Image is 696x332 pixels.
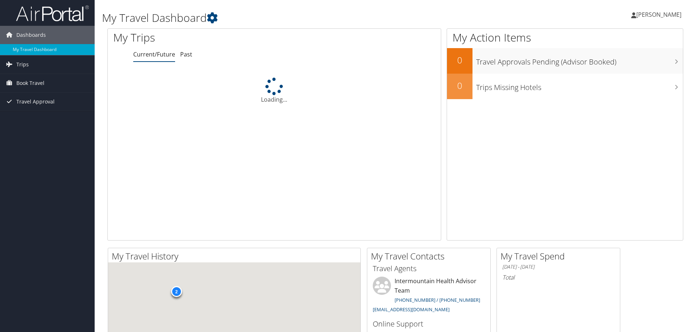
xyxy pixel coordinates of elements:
[373,319,485,329] h3: Online Support
[502,273,614,281] h6: Total
[447,30,683,45] h1: My Action Items
[447,48,683,74] a: 0Travel Approvals Pending (Advisor Booked)
[369,277,489,316] li: Intermountain Health Advisor Team
[501,250,620,262] h2: My Travel Spend
[16,74,44,92] span: Book Travel
[180,50,192,58] a: Past
[373,263,485,274] h3: Travel Agents
[16,55,29,74] span: Trips
[171,286,182,297] div: 2
[636,11,681,19] span: [PERSON_NAME]
[371,250,490,262] h2: My Travel Contacts
[395,297,480,303] a: [PHONE_NUMBER] / [PHONE_NUMBER]
[102,10,493,26] h1: My Travel Dashboard
[16,5,89,22] img: airportal-logo.png
[112,250,360,262] h2: My Travel History
[476,53,683,67] h3: Travel Approvals Pending (Advisor Booked)
[108,78,441,104] div: Loading...
[373,306,450,313] a: [EMAIL_ADDRESS][DOMAIN_NAME]
[476,79,683,93] h3: Trips Missing Hotels
[16,26,46,44] span: Dashboards
[113,30,297,45] h1: My Trips
[447,54,472,66] h2: 0
[133,50,175,58] a: Current/Future
[447,79,472,92] h2: 0
[447,74,683,99] a: 0Trips Missing Hotels
[16,93,55,111] span: Travel Approval
[631,4,689,26] a: [PERSON_NAME]
[502,263,614,270] h6: [DATE] - [DATE]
